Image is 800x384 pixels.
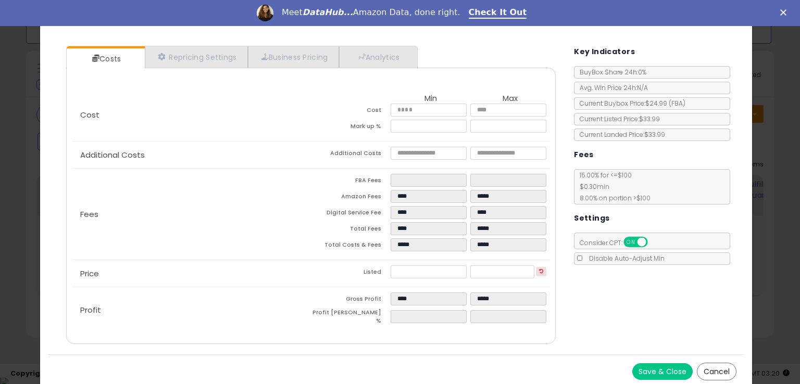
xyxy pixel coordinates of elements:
[646,238,663,247] span: OFF
[574,130,665,139] span: Current Landed Price: $33.99
[303,7,353,17] i: DataHub...
[574,99,685,108] span: Current Buybox Price:
[470,94,550,104] th: Max
[645,99,685,108] span: $24.99
[391,94,470,104] th: Min
[574,182,609,191] span: $0.30 min
[257,5,273,21] img: Profile image for Georgie
[311,292,391,309] td: Gross Profit
[469,7,527,19] a: Check It Out
[574,171,651,202] span: 15.00 % for <= $100
[574,114,660,123] span: Current Listed Price: $33.99
[574,238,661,247] span: Consider CPT:
[311,222,391,238] td: Total Fees
[67,48,144,69] a: Costs
[311,174,391,190] td: FBA Fees
[311,238,391,254] td: Total Costs & Fees
[574,194,651,202] span: 8.00 % on portion > $100
[624,238,637,247] span: ON
[72,306,311,314] p: Profit
[72,111,311,119] p: Cost
[72,210,311,219] p: Fees
[632,363,693,380] button: Save & Close
[574,68,646,76] span: BuyBox Share 24h: 0%
[574,45,635,58] h5: Key Indicators
[311,104,391,120] td: Cost
[145,46,248,68] a: Repricing Settings
[311,309,391,328] td: Profit [PERSON_NAME] %
[311,190,391,206] td: Amazon Fees
[339,46,416,68] a: Analytics
[574,148,594,161] h5: Fees
[311,265,391,281] td: Listed
[311,206,391,222] td: Digital Service Fee
[311,147,391,163] td: Additional Costs
[574,212,609,225] h5: Settings
[72,151,311,159] p: Additional Costs
[584,254,665,263] span: Disable Auto-Adjust Min
[697,363,736,380] button: Cancel
[574,83,648,92] span: Avg. Win Price 24h: N/A
[669,99,685,108] span: ( FBA )
[248,46,339,68] a: Business Pricing
[282,7,460,18] div: Meet Amazon Data, done right.
[780,9,791,16] div: Close
[72,270,311,278] p: Price
[311,120,391,136] td: Mark up %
